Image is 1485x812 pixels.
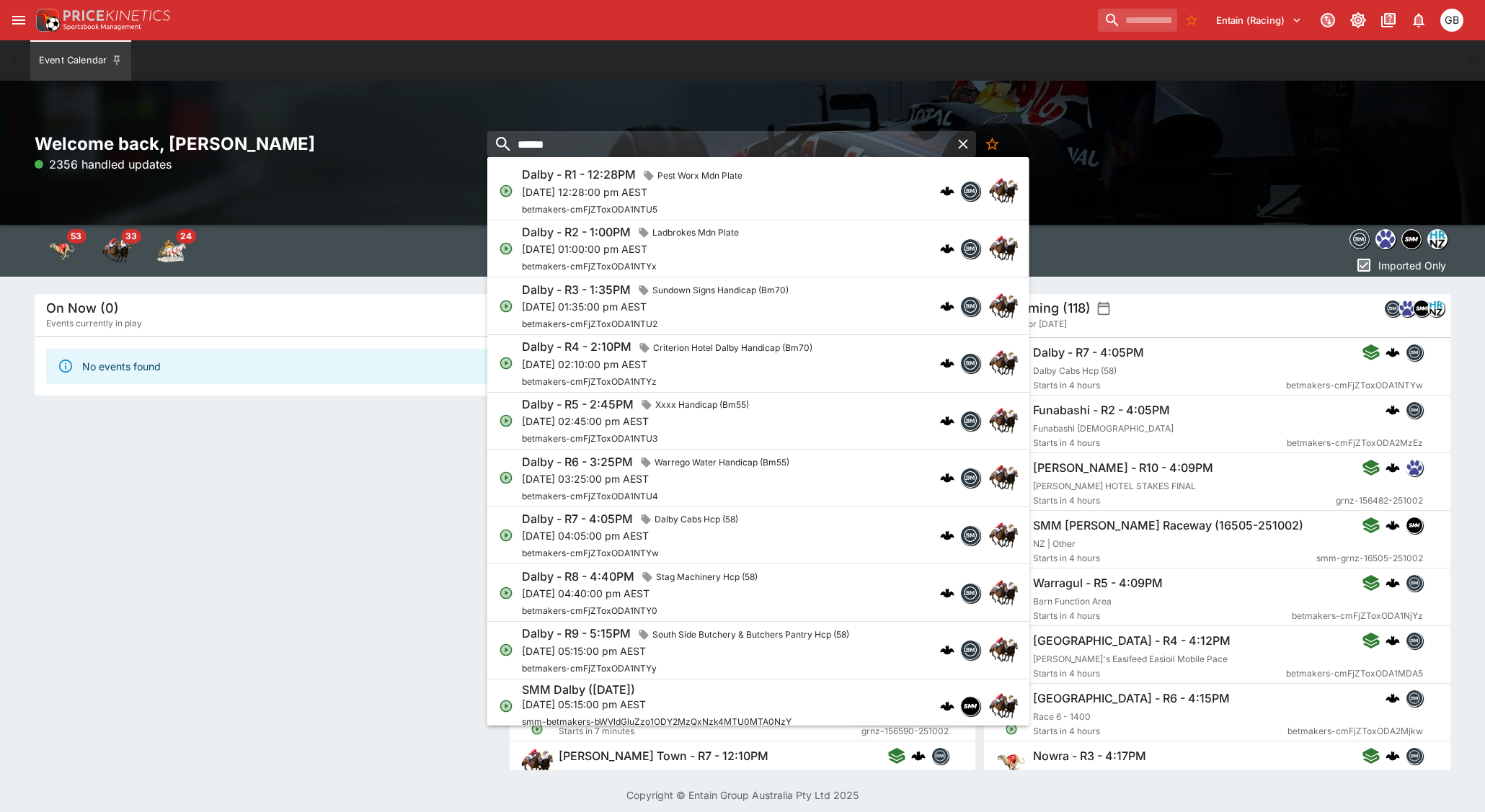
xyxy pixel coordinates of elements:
[940,585,954,599] div: cerberus
[1033,345,1144,360] h6: Dalby - R7 - 4:05PM
[989,691,1018,720] img: horse_racing.png
[102,236,131,265] img: horse_racing
[1386,749,1400,763] img: logo-cerberus.svg
[1287,436,1423,450] span: betmakers-cmFjZToxODA2MzEz
[1349,229,1370,249] div: betmakers
[1386,691,1400,705] div: cerberus
[647,226,745,240] span: Ladbrokes Mdn Plate
[1402,230,1421,249] img: samemeetingmulti.png
[1406,574,1423,592] div: betmakers
[522,241,745,256] p: [DATE] 01:00:00 pm AEST
[1316,551,1423,566] span: smm-grnz-16505-251002
[931,747,949,764] div: betmakers
[989,521,1018,550] img: horse_racing.png
[1033,609,1292,623] span: Starts in 4 hours
[940,184,954,198] img: logo-cerberus.svg
[1287,724,1423,739] span: betmakers-cmFjZToxODA2Mjkw
[30,40,131,81] button: Event Calendar
[1033,576,1163,591] h6: Warragul - R5 - 4:09PM
[1033,711,1091,722] span: Race 6 - 1400
[1386,460,1400,475] div: cerberus
[522,203,657,214] span: betmakers-cmFjZToxODA1NTU5
[1033,633,1231,648] h6: [GEOGRAPHIC_DATA] - R4 - 4:12PM
[1033,666,1286,681] span: Starts in 4 hours
[1406,517,1423,534] div: samemeetingmulti
[522,697,792,712] p: [DATE] 05:15:00 pm AEST
[35,156,172,173] p: 2356 handled updates
[1386,576,1400,590] div: cerberus
[1406,747,1423,764] div: betmakers
[940,698,954,713] div: cerberus
[961,296,980,315] img: betmakers.png
[1386,345,1400,360] div: cerberus
[1345,7,1371,33] button: Toggle light/dark mode
[522,414,755,429] p: [DATE] 02:45:00 pm AEST
[961,239,980,258] img: betmakers.png
[961,583,980,602] img: betmakers.png
[961,411,980,430] img: betmakers.png
[1033,551,1316,566] span: Starts in 4 hours
[940,241,954,256] img: logo-cerberus.svg
[35,133,501,155] h2: Welcome back, [PERSON_NAME]
[1428,300,1444,316] img: hrnz.png
[1440,9,1463,32] div: Gary Brigginshaw
[1033,423,1174,434] span: Funabashi [DEMOGRAPHIC_DATA]
[1351,254,1450,277] button: Imported Only
[1406,460,1422,476] img: grnz.png
[1033,365,1117,376] span: Dalby Cabs Hcp (58)
[989,291,1018,320] img: horse_racing.png
[522,397,634,412] h6: Dalby - R5 - 2:45PM
[979,131,1005,157] button: No Bookmarks
[1286,378,1423,393] span: betmakers-cmFjZToxODA1NTYw
[157,236,186,265] div: Harness Racing
[1406,517,1422,533] img: samemeetingmulti.png
[1292,609,1423,623] span: betmakers-cmFjZToxODA1NjYz
[499,356,513,370] svg: Open
[102,236,131,265] div: Horse Racing
[1315,7,1341,33] button: Connected to PK
[1378,258,1446,273] p: Imported Only
[559,769,638,780] span: Race 7 - Allowance
[996,747,1027,779] img: greyhound_racing.png
[960,238,980,259] div: betmakers
[1406,690,1422,706] img: betmakers.png
[961,182,980,200] img: betmakers.png
[961,641,980,659] img: betmakers.png
[35,225,199,277] div: Event type filters
[1386,518,1400,532] div: cerberus
[522,626,631,641] h6: Dalby - R9 - 5:15PM
[940,356,954,370] img: logo-cerberus.svg
[650,398,755,412] span: Xxxx Handicap (Bm55)
[121,229,141,244] span: 33
[499,184,513,198] svg: Open
[1375,7,1401,33] button: Documentation
[1096,301,1111,316] button: settings
[861,724,949,739] span: grnz-156590-251002
[1033,481,1196,491] span: [PERSON_NAME] HOTEL STAKES FINAL
[32,6,61,35] img: PriceKinetics Logo
[46,316,142,331] span: Events currently in play
[1033,436,1287,450] span: Starts in 4 hours
[499,241,513,256] svg: Open
[961,526,980,545] img: betmakers.png
[1033,749,1146,764] h6: Nowra - R3 - 4:17PM
[1386,691,1400,705] img: logo-cerberus.svg
[1386,403,1400,417] img: logo-cerberus.svg
[522,586,763,601] p: [DATE] 04:40:00 pm AEST
[1385,300,1401,316] img: betmakers.png
[499,643,513,657] svg: Open
[996,300,1091,316] h5: Upcoming (118)
[522,716,792,727] span: smm-betmakers-bWVldGluZzo1ODY2MzQxNzk4MTU0MTA0NzY
[522,569,634,584] h6: Dalby - R8 - 4:40PM
[522,167,636,182] h6: Dalby - R1 - 12:28PM
[1006,723,1019,736] svg: Open
[996,317,1067,331] span: Events for [DATE]
[522,662,657,673] span: betmakers-cmFjZToxODA1NTYy
[960,695,980,715] div: samemeetingmulti
[940,643,954,657] div: cerberus
[989,635,1018,664] img: horse_racing.png
[522,491,658,501] span: betmakers-cmFjZToxODA1NTU4
[1399,300,1415,316] img: grnz.png
[1406,7,1432,33] button: Notifications
[1386,345,1400,360] img: logo-cerberus.svg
